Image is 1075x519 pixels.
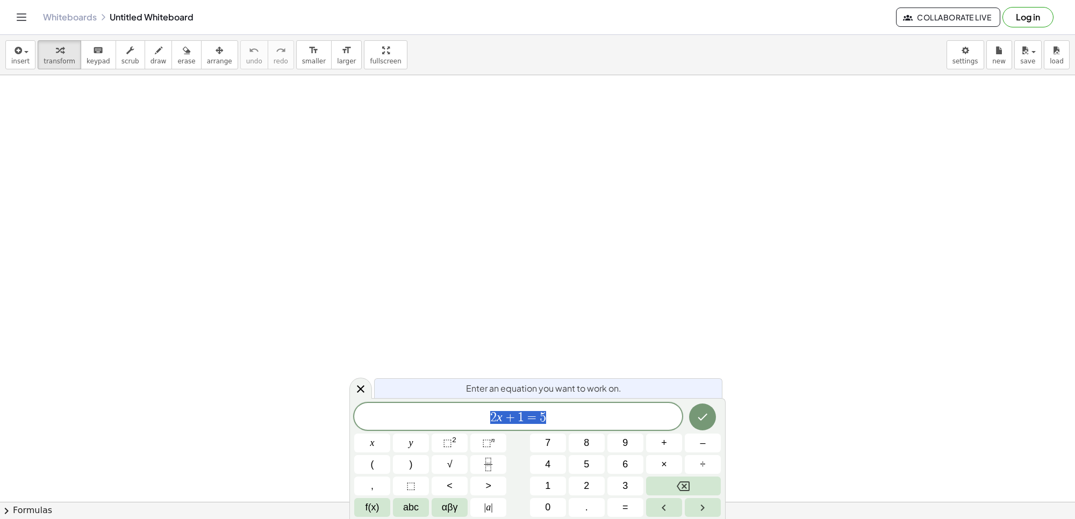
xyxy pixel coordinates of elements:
button: Fraction [470,455,506,474]
button: . [569,498,605,517]
span: load [1050,57,1064,65]
button: save [1014,40,1042,69]
button: Done [689,403,716,430]
button: 6 [607,455,643,474]
button: Log in [1002,7,1053,27]
sup: n [491,436,495,444]
span: 5 [584,457,589,472]
span: αβγ [442,500,458,515]
span: 9 [622,436,628,450]
span: + [661,436,667,450]
span: , [371,479,374,493]
span: 2 [584,479,589,493]
button: Left arrow [646,498,682,517]
span: 5 [540,411,546,424]
var: x [497,410,503,424]
button: Superscript [470,434,506,452]
span: 4 [545,457,550,472]
span: 7 [545,436,550,450]
span: | [491,502,493,513]
button: Squared [432,434,468,452]
span: new [992,57,1006,65]
span: Collaborate Live [905,12,991,22]
span: ) [410,457,413,472]
i: format_size [309,44,319,57]
button: 8 [569,434,605,452]
button: insert [5,40,35,69]
button: ( [354,455,390,474]
button: load [1044,40,1070,69]
span: 6 [622,457,628,472]
button: redoredo [268,40,294,69]
button: Alphabet [393,498,429,517]
button: 1 [530,477,566,495]
button: x [354,434,390,452]
span: 8 [584,436,589,450]
span: redo [274,57,288,65]
button: y [393,434,429,452]
span: – [700,436,705,450]
i: redo [276,44,286,57]
button: Greater than [470,477,506,495]
span: ÷ [700,457,706,472]
button: Placeholder [393,477,429,495]
button: fullscreen [364,40,407,69]
span: abc [403,500,419,515]
button: settings [947,40,984,69]
button: draw [145,40,173,69]
span: 3 [622,479,628,493]
button: 5 [569,455,605,474]
span: ( [371,457,374,472]
span: smaller [302,57,326,65]
span: transform [44,57,75,65]
button: 7 [530,434,566,452]
span: 0 [545,500,550,515]
button: Toggle navigation [13,9,30,26]
span: larger [337,57,356,65]
button: transform [38,40,81,69]
i: keyboard [93,44,103,57]
span: save [1020,57,1035,65]
button: Greek alphabet [432,498,468,517]
button: Functions [354,498,390,517]
button: ) [393,455,429,474]
span: = [622,500,628,515]
span: scrub [121,57,139,65]
button: Times [646,455,682,474]
span: 1 [545,479,550,493]
span: fullscreen [370,57,401,65]
span: < [447,479,453,493]
span: ⬚ [443,437,452,448]
button: 4 [530,455,566,474]
span: 1 [518,411,524,424]
button: undoundo [240,40,268,69]
span: f(x) [365,500,379,515]
span: undo [246,57,262,65]
button: Square root [432,455,468,474]
i: format_size [341,44,352,57]
span: a [484,500,493,515]
button: Equals [607,498,643,517]
button: Collaborate Live [896,8,1000,27]
button: 9 [607,434,643,452]
button: keyboardkeypad [81,40,116,69]
button: 0 [530,498,566,517]
button: Minus [685,434,721,452]
span: ⬚ [482,437,491,448]
button: Right arrow [685,498,721,517]
span: Enter an equation you want to work on. [466,382,621,395]
a: Whiteboards [43,12,97,23]
span: arrange [207,57,232,65]
button: Divide [685,455,721,474]
button: format_sizelarger [331,40,362,69]
span: x [370,436,375,450]
button: erase [171,40,201,69]
button: 2 [569,477,605,495]
span: insert [11,57,30,65]
span: ⬚ [406,479,415,493]
span: = [524,411,540,424]
button: Plus [646,434,682,452]
button: arrange [201,40,238,69]
span: . [585,500,588,515]
span: erase [177,57,195,65]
